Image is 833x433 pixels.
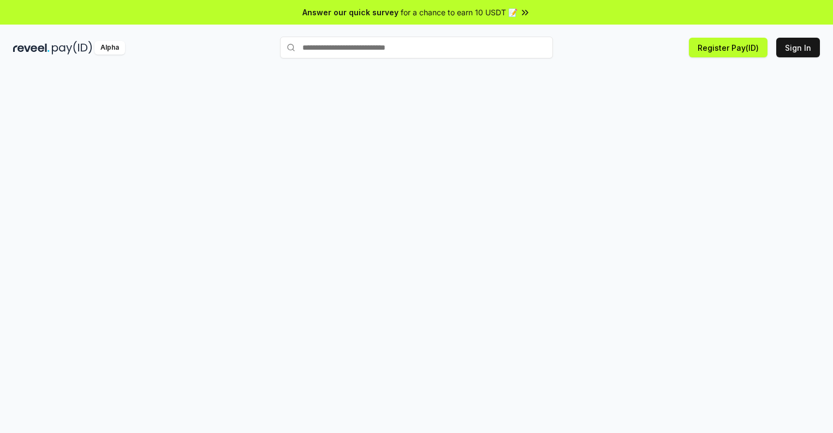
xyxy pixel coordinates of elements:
[401,7,517,18] span: for a chance to earn 10 USDT 📝
[689,38,767,57] button: Register Pay(ID)
[776,38,820,57] button: Sign In
[52,41,92,55] img: pay_id
[302,7,398,18] span: Answer our quick survey
[94,41,125,55] div: Alpha
[13,41,50,55] img: reveel_dark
